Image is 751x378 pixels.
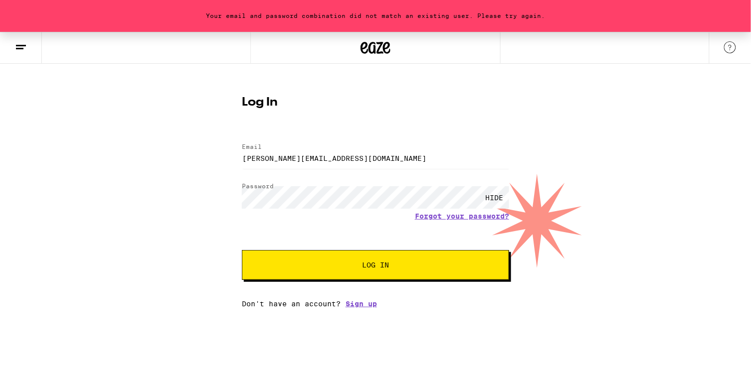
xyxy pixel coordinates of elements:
[415,212,509,220] a: Forgot your password?
[242,147,509,169] input: Email
[242,97,509,109] h1: Log In
[242,183,274,189] label: Password
[242,143,262,150] label: Email
[242,300,509,308] div: Don't have an account?
[479,186,509,209] div: HIDE
[362,261,389,268] span: Log In
[6,7,72,15] span: Hi. Need any help?
[346,300,377,308] a: Sign up
[242,250,509,280] button: Log In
